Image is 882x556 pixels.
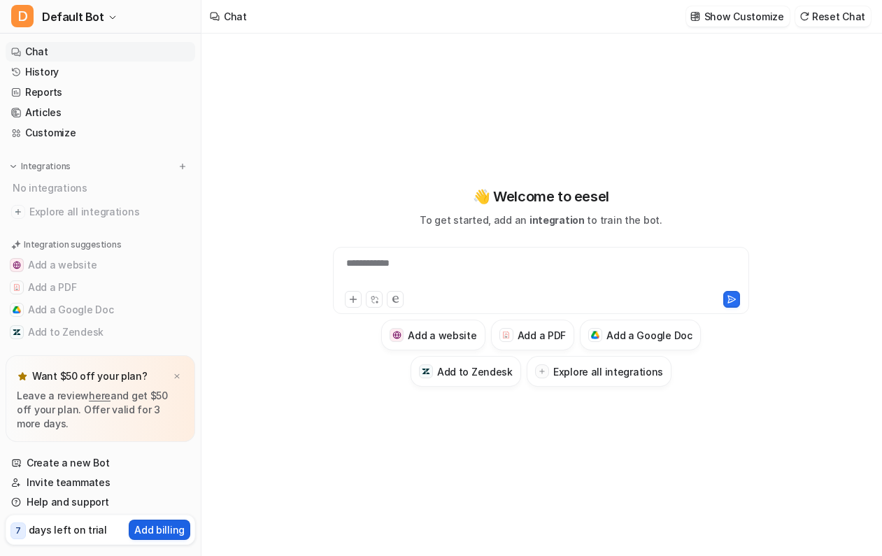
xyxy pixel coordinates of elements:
button: Add a Google DocAdd a Google Doc [6,299,195,321]
div: No integrations [8,176,195,199]
img: star [17,371,28,382]
img: Add to Zendesk [13,328,21,336]
p: Integration suggestions [24,238,121,251]
button: Add billing [129,520,190,540]
h3: Add a PDF [518,328,566,343]
a: Help and support [6,492,195,512]
button: Integrations [6,159,75,173]
p: Add billing [134,522,185,537]
button: Show Customize [686,6,790,27]
h3: Add a Google Doc [606,328,692,343]
h3: Add to Zendesk [437,364,513,379]
img: explore all integrations [11,205,25,219]
h3: Add a website [408,328,476,343]
img: Add to Zendesk [422,367,431,376]
h3: Explore all integrations [553,364,663,379]
a: Create a new Bot [6,453,195,473]
p: To get started, add an to train the bot. [420,213,662,227]
img: reset [799,11,809,22]
span: integration [529,214,585,226]
a: Invite teammates [6,473,195,492]
span: D [11,5,34,27]
button: Reset Chat [795,6,871,27]
img: Add a Google Doc [13,306,21,314]
a: Chat [6,42,195,62]
button: Add a websiteAdd a website [381,320,485,350]
span: Explore all integrations [29,201,190,223]
img: customize [690,11,700,22]
span: Default Bot [42,7,104,27]
p: 7 [15,525,21,537]
img: menu_add.svg [178,162,187,171]
img: Add a Google Doc [591,331,600,339]
a: Customize [6,123,195,143]
img: Add a PDF [502,331,511,339]
img: x [173,372,181,381]
p: 👋 Welcome to eesel [473,186,609,207]
a: History [6,62,195,82]
p: Show Customize [704,9,784,24]
a: Reports [6,83,195,102]
img: Add a PDF [13,283,21,292]
a: Explore all integrations [6,202,195,222]
p: Integrations [21,161,71,172]
button: Add to ZendeskAdd to Zendesk [6,321,195,343]
p: days left on trial [29,522,107,537]
button: Add a PDFAdd a PDF [6,276,195,299]
p: Leave a review and get $50 off your plan. Offer valid for 3 more days. [17,389,184,431]
img: Add a website [13,261,21,269]
button: Add a Google DocAdd a Google Doc [580,320,701,350]
p: Want $50 off your plan? [32,369,148,383]
img: Add a website [392,331,401,340]
a: Articles [6,103,195,122]
img: expand menu [8,162,18,171]
a: here [89,390,111,401]
button: Explore all integrations [527,356,671,387]
button: Add to ZendeskAdd to Zendesk [411,356,521,387]
div: Chat [224,9,247,24]
button: Add a PDFAdd a PDF [491,320,574,350]
button: Add a websiteAdd a website [6,254,195,276]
